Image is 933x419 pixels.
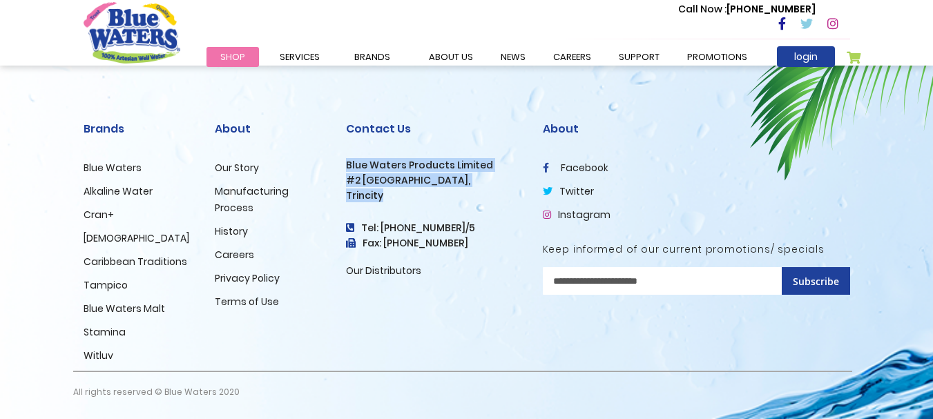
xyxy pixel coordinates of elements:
a: about us [415,47,487,67]
span: Subscribe [793,275,839,288]
a: Privacy Policy [215,271,280,285]
span: Call Now : [678,2,727,16]
a: Caribbean Traditions [84,255,187,269]
p: All rights reserved © Blue Waters 2020 [73,372,240,412]
a: Alkaline Water [84,184,153,198]
a: store logo [84,2,180,63]
a: careers [539,47,605,67]
a: login [777,46,835,67]
span: Shop [220,50,245,64]
a: support [605,47,673,67]
h3: Fax: [PHONE_NUMBER] [346,237,522,249]
h2: Brands [84,122,194,135]
span: Brands [354,50,390,64]
a: Careers [215,248,254,262]
h2: About [543,122,850,135]
h3: Blue Waters Products Limited [346,159,522,171]
a: [DEMOGRAPHIC_DATA] [84,231,189,245]
a: Our Story [215,161,259,175]
a: Stamina [84,325,126,339]
a: Blue Waters Malt [84,302,165,315]
h2: Contact Us [346,122,522,135]
h5: Keep informed of our current promotions/ specials [543,244,850,255]
a: facebook [543,161,608,175]
a: Blue Waters [84,161,142,175]
a: Witluv [84,349,113,362]
a: Cran+ [84,208,114,222]
h4: Tel: [PHONE_NUMBER]/5 [346,222,522,234]
a: History [215,224,248,238]
a: Manufacturing Process [215,184,289,215]
h3: #2 [GEOGRAPHIC_DATA], [346,175,522,186]
a: twitter [543,184,594,198]
a: Tampico [84,278,128,292]
button: Subscribe [782,267,850,295]
a: Promotions [673,47,761,67]
h3: Trincity [346,190,522,202]
a: Our Distributors [346,264,421,277]
span: Services [280,50,320,64]
a: Instagram [543,208,610,222]
a: Terms of Use [215,295,279,309]
h2: About [215,122,325,135]
p: [PHONE_NUMBER] [678,2,816,17]
a: News [487,47,539,67]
